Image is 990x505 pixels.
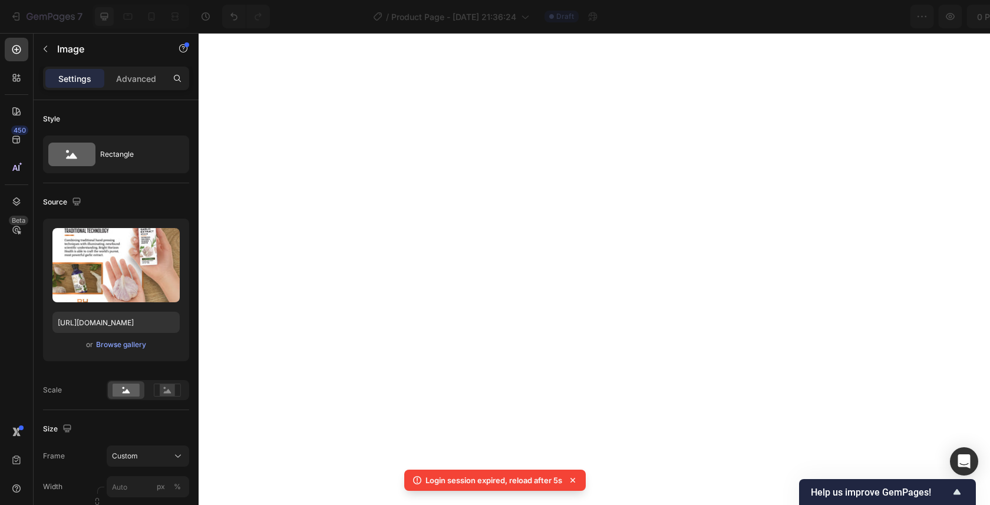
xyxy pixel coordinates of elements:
span: or [86,338,93,352]
p: Settings [58,72,91,85]
p: Advanced [116,72,156,85]
button: Save [868,5,907,28]
span: / [386,11,389,23]
p: Login session expired, reload after 5s [425,474,562,486]
div: Style [43,114,60,124]
div: Beta [9,216,28,225]
p: Image [57,42,157,56]
div: Undo/Redo [222,5,270,28]
div: Publish [922,11,951,23]
div: px [157,481,165,492]
button: 7 [5,5,88,28]
input: px% [107,476,189,497]
div: Browse gallery [96,339,146,350]
button: Show survey - Help us improve GemPages! [811,485,964,499]
img: preview-image [52,228,180,302]
label: Width [43,481,62,492]
button: Publish [912,5,961,28]
button: px [170,480,184,494]
span: Save [878,12,897,22]
div: Open Intercom Messenger [950,447,978,476]
label: Frame [43,451,65,461]
div: Rectangle [100,141,172,168]
button: Browse gallery [95,339,147,351]
div: Scale [43,385,62,395]
span: Product Page - [DATE] 21:36:24 [391,11,516,23]
div: 450 [11,126,28,135]
button: 0 product assigned [748,5,863,28]
p: 7 [77,9,82,24]
div: % [174,481,181,492]
button: Custom [107,445,189,467]
span: Custom [112,451,138,461]
span: Help us improve GemPages! [811,487,950,498]
div: Size [43,421,74,437]
input: https://example.com/image.jpg [52,312,180,333]
div: Source [43,194,84,210]
span: Draft [556,11,574,22]
iframe: Design area [199,33,990,505]
span: 0 product assigned [758,11,837,23]
button: % [154,480,168,494]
